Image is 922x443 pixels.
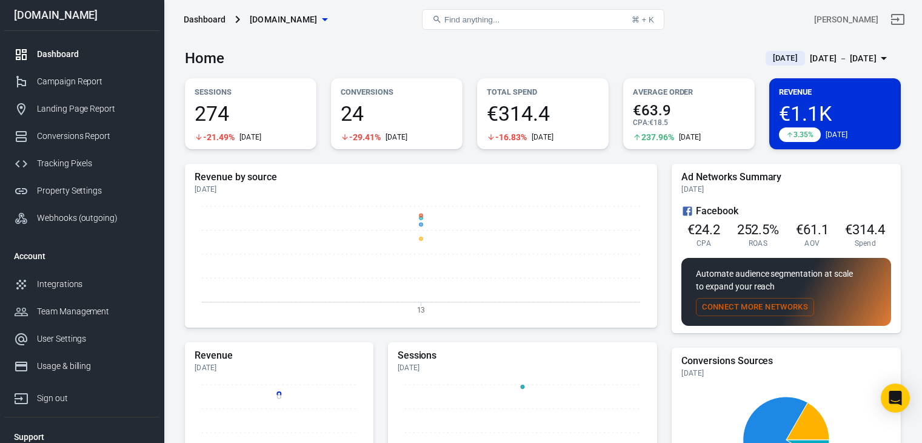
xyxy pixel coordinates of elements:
div: Sign out [37,392,150,405]
span: €314.4 [845,222,885,237]
div: Usage & billing [37,360,150,373]
div: ⌘ + K [632,15,654,24]
li: Account [4,242,159,271]
button: Find anything...⌘ + K [422,9,664,30]
span: 274 [195,103,307,124]
h5: Revenue by source [195,171,647,183]
a: Usage & billing [4,353,159,380]
a: Webhooks (outgoing) [4,205,159,232]
a: Sign out [4,380,159,412]
div: Webhooks (outgoing) [37,212,150,225]
div: [DATE] [239,132,262,142]
button: [DOMAIN_NAME] [245,8,332,31]
a: Campaign Report [4,68,159,95]
p: Average Order [633,86,745,98]
p: Total Spend [487,86,599,98]
a: Landing Page Report [4,95,159,123]
a: Sign out [883,5,912,34]
div: [DATE] [532,132,554,142]
span: ROAS [749,238,767,248]
span: €63.9 [633,103,745,118]
span: olgawebersocial.de [250,12,318,27]
a: Team Management [4,298,159,325]
p: Conversions [341,86,453,98]
span: €24.2 [687,222,720,237]
div: Account id: 4GGnmKtI [814,13,878,26]
div: Property Settings [37,184,150,197]
div: [DATE] [826,130,848,140]
h3: Home [185,50,224,67]
span: 3.35% [793,131,813,138]
a: Dashboard [4,41,159,68]
div: Facebook [681,204,891,218]
span: CPA : [633,118,649,127]
div: Campaign Report [37,75,150,88]
div: [DATE] － [DATE] [810,51,877,66]
div: Integrations [37,278,150,291]
span: -29.41% [349,133,381,141]
div: Landing Page Report [37,103,150,115]
tspan: 13 [417,305,426,314]
div: [DATE] [195,363,364,373]
span: €18.5 [649,118,668,127]
div: [DATE] [195,184,647,194]
span: Find anything... [444,15,499,24]
div: [DOMAIN_NAME] [4,10,159,21]
a: Property Settings [4,177,159,205]
span: 252.5% [737,222,780,237]
div: Open Intercom Messenger [881,384,910,413]
a: Integrations [4,271,159,298]
span: CPA [697,238,711,248]
a: Tracking Pixels [4,150,159,177]
div: [DATE] [386,132,408,142]
p: Revenue [779,86,891,98]
span: -16.83% [495,133,527,141]
div: [DATE] [681,368,891,378]
button: Connect More Networks [696,298,814,317]
p: Sessions [195,86,307,98]
span: €1.1K [779,103,891,124]
h5: Conversions Sources [681,355,891,367]
span: 237.96% [641,133,674,141]
span: -21.49% [203,133,235,141]
div: [DATE] [398,363,648,373]
h5: Ad Networks Summary [681,171,891,183]
a: User Settings [4,325,159,353]
div: Dashboard [184,13,225,25]
div: Conversions Report [37,130,150,143]
span: [DATE] [768,52,803,64]
span: AOV [804,238,820,248]
span: 24 [341,103,453,124]
h5: Sessions [398,350,648,362]
button: [DATE][DATE] － [DATE] [756,49,901,69]
span: Spend [855,238,877,248]
h5: Revenue [195,350,364,362]
div: Dashboard [37,48,150,61]
span: €61.1 [796,222,829,237]
div: [DATE] [679,132,701,142]
span: €314.4 [487,103,599,124]
div: User Settings [37,333,150,345]
svg: Facebook Ads [681,204,693,218]
a: Conversions Report [4,123,159,150]
p: Automate audience segmentation at scale to expand your reach [696,268,877,293]
div: Tracking Pixels [37,157,150,170]
div: Team Management [37,305,150,318]
div: [DATE] [681,184,891,194]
